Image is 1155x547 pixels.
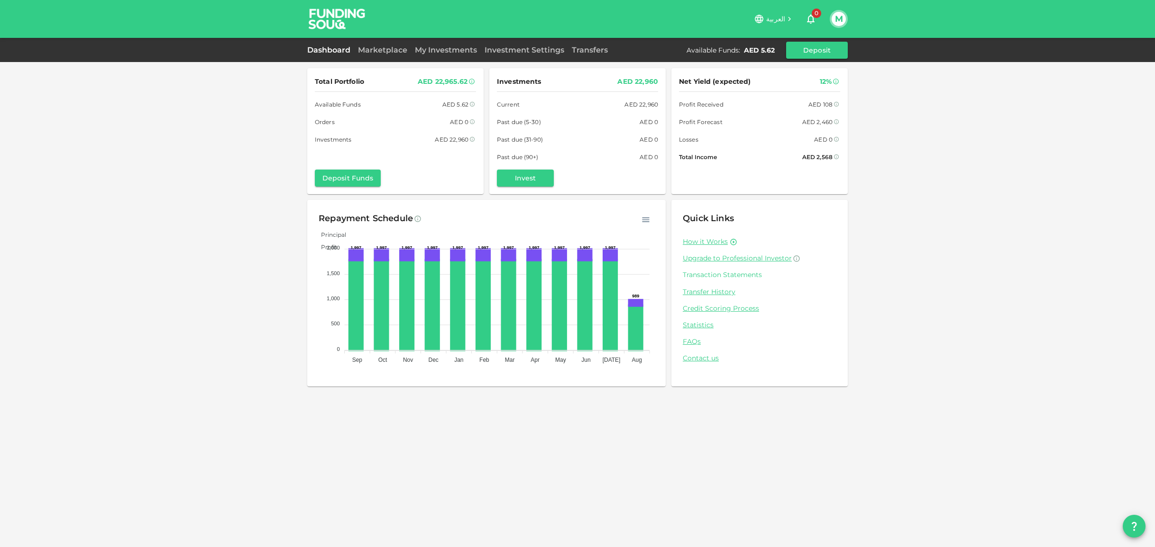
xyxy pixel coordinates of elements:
[354,45,411,54] a: Marketplace
[632,357,642,363] tspan: Aug
[832,12,846,26] button: M
[617,76,658,88] div: AED 22,960
[497,170,554,187] button: Invest
[568,45,612,54] a: Transfers
[497,99,520,109] span: Current
[683,337,836,346] a: FAQs
[802,117,833,127] div: AED 2,460
[315,117,335,127] span: Orders
[683,304,836,313] a: Credit Scoring Process
[603,357,621,363] tspan: [DATE]
[454,357,463,363] tspan: Jan
[429,357,439,363] tspan: Dec
[679,152,717,162] span: Total Income
[327,245,340,251] tspan: 2,000
[683,213,734,224] span: Quick Links
[808,99,833,109] div: AED 108
[497,135,543,144] span: Past due (31-90)
[640,152,658,162] div: AED 0
[411,45,481,54] a: My Investments
[327,270,340,276] tspan: 1,500
[640,135,658,144] div: AED 0
[679,76,751,88] span: Net Yield (expected)
[820,76,832,88] div: 12%
[450,117,468,127] div: AED 0
[315,99,361,109] span: Available Funds
[307,45,354,54] a: Dashboard
[378,357,387,363] tspan: Oct
[531,357,540,363] tspan: Apr
[481,45,568,54] a: Investment Settings
[640,117,658,127] div: AED 0
[314,243,337,251] span: Profit
[679,99,724,109] span: Profit Received
[744,45,775,55] div: AED 5.62
[814,135,833,144] div: AED 0
[581,357,590,363] tspan: Jun
[319,211,413,226] div: Repayment Schedule
[679,135,698,144] span: Losses
[683,254,792,262] span: Upgrade to Professional Investor
[683,287,836,296] a: Transfer History
[801,9,820,28] button: 0
[683,321,836,330] a: Statistics
[683,270,836,279] a: Transaction Statements
[315,170,381,187] button: Deposit Funds
[352,357,363,363] tspan: Sep
[766,15,785,23] span: العربية
[1123,515,1146,538] button: question
[479,357,489,363] tspan: Feb
[435,135,468,144] div: AED 22,960
[418,76,467,88] div: AED 22,965.62
[442,99,468,109] div: AED 5.62
[683,237,728,246] a: How it Works
[683,354,836,363] a: Contact us
[337,346,339,352] tspan: 0
[812,9,821,18] span: 0
[497,152,539,162] span: Past due (90+)
[314,231,346,238] span: Principal
[315,135,351,144] span: Investments
[687,45,740,55] div: Available Funds :
[505,357,515,363] tspan: Mar
[497,76,541,88] span: Investments
[679,117,723,127] span: Profit Forecast
[331,321,339,326] tspan: 500
[555,357,566,363] tspan: May
[802,152,833,162] div: AED 2,568
[497,117,541,127] span: Past due (5-30)
[403,357,413,363] tspan: Nov
[315,76,364,88] span: Total Portfolio
[327,296,340,301] tspan: 1,000
[786,42,848,59] button: Deposit
[683,254,836,263] a: Upgrade to Professional Investor
[624,99,658,109] div: AED 22,960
